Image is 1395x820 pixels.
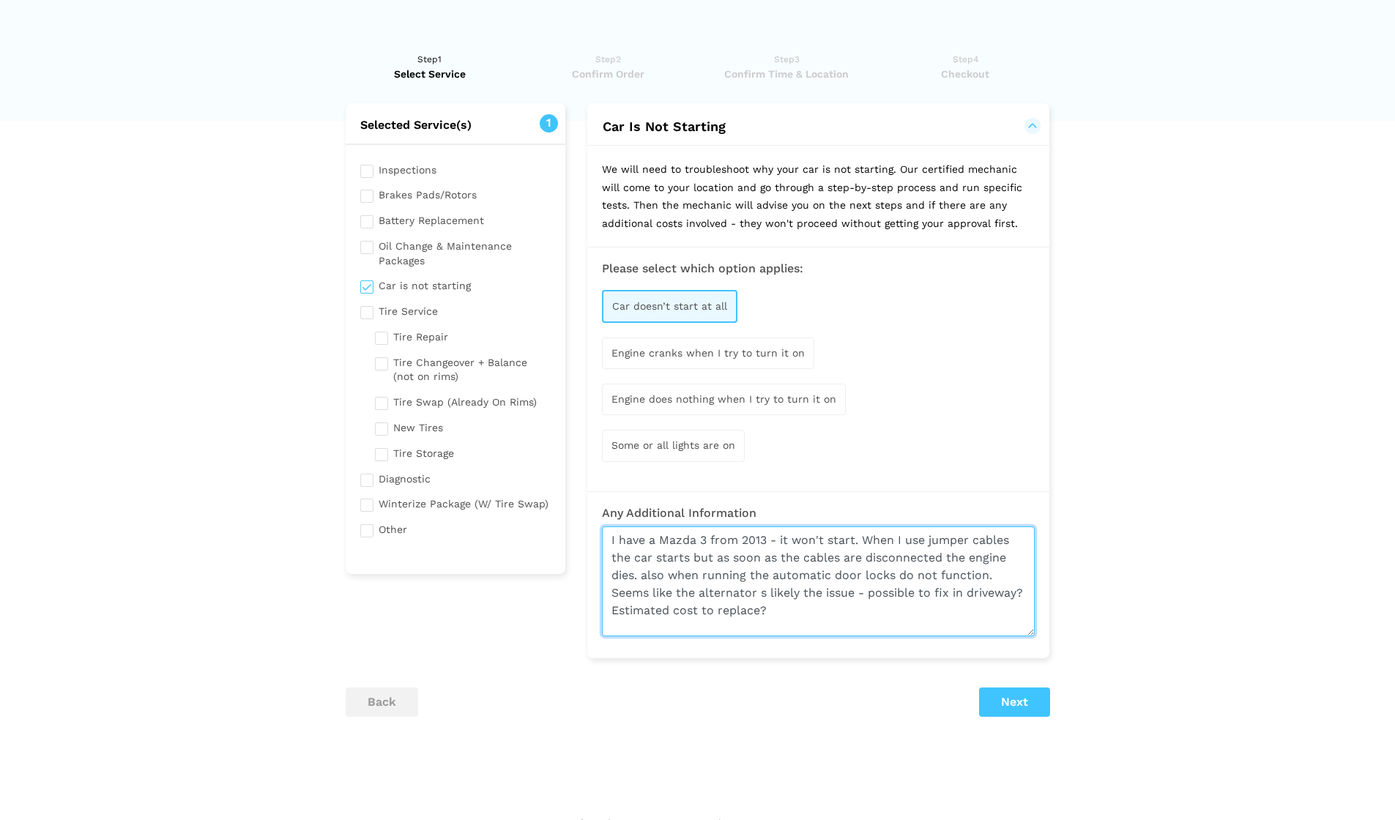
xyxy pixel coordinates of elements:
span: Confirm Order [524,67,693,81]
span: Confirm Time & Location [702,67,871,81]
h2: Selected Service(s) [346,118,566,133]
a: Step3 [702,52,871,81]
a: Step2 [524,52,693,81]
h3: Please select which option applies: [602,262,1035,275]
a: Step4 [881,52,1050,81]
span: Car doesn’t start at all [612,300,727,312]
p: We will need to troubleshoot why your car is not starting. Our certified mechanic will come to yo... [587,146,1049,247]
button: back [346,687,418,717]
span: 1 [540,114,558,133]
span: Select Service [346,67,515,81]
h3: Any Additional Information [602,507,1035,520]
span: Checkout [881,67,1050,81]
a: Step1 [346,52,515,81]
span: Engine cranks when I try to turn it on [611,347,805,359]
span: Engine does nothing when I try to turn it on [611,393,836,405]
button: Car Is Not Starting [602,118,1035,135]
span: Some or all lights are on [611,439,735,451]
button: Next [979,687,1050,717]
